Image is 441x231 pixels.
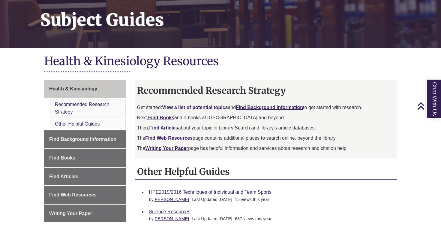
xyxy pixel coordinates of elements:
h2: Other Helpful Guides [135,164,397,180]
span: Health & Kinesiology [49,86,97,91]
span: Last Updated [DATE] [192,197,232,202]
a: Find Web Resources [44,186,126,204]
span: Find Web Resources [49,192,97,197]
span: Writing Your Paper [49,211,92,216]
a: Find Background Information [236,105,303,110]
span: 15 views this year [235,197,269,202]
a: Find Articles [44,168,126,186]
p: The page has helpful information and services about research and citation help. [137,145,395,152]
a: Writing Your Paper [44,205,126,223]
a: Back to Top [417,102,439,110]
p: Then, about your topic in Library Search and library's article databases. [137,124,395,132]
a: Find Articles [149,125,178,130]
a: View a list of potential topics [162,105,228,110]
a: Find Books [148,115,174,120]
span: Find Articles [49,174,78,179]
a: [PERSON_NAME] [154,197,189,202]
a: [PERSON_NAME] [154,216,189,221]
p: Get started: and to get started with research. [137,104,395,111]
span: by [149,216,190,221]
p: Next, and e-books at [GEOGRAPHIC_DATA] and beyond. [137,114,395,121]
a: Health & Kinesiology [44,80,126,98]
span: Find Books [49,155,75,160]
h1: Health & Kinesiology Resources [44,54,397,70]
a: Find Books [44,149,126,167]
a: Find Web Resources [145,135,193,141]
span: Find Background Information [49,137,116,142]
a: Writing Your Paper [145,146,188,151]
div: Guide Page Menu [44,80,126,222]
a: Find Background Information [44,130,126,148]
span: by [149,197,190,202]
p: The page contains additional places to search online, beyond the library. [137,135,395,142]
h2: Recommended Research Strategy [135,83,397,98]
span: 637 views this year [235,216,271,221]
a: Science Resources [149,209,190,214]
span: Last Updated [DATE] [192,216,232,221]
a: Recommended Research Strategy [55,102,109,115]
a: Other Helpful Guides [55,121,100,126]
a: HPE2015/2016 Techniques of Individual and Team Sports [149,190,272,195]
